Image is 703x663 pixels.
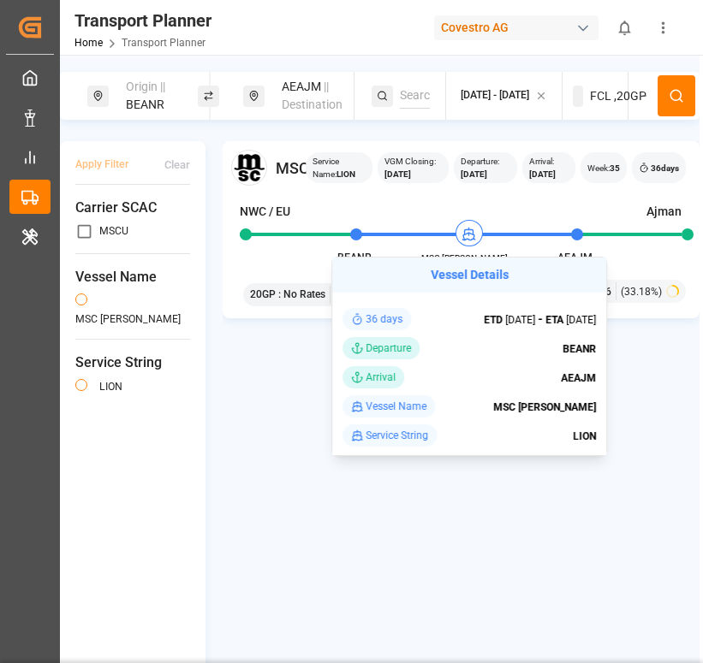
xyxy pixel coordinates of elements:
[605,9,644,47] button: show 0 new notifications
[250,287,276,302] span: 20GP
[337,169,355,179] b: LION
[164,157,190,174] div: Clear
[434,11,605,44] button: Covestro AG
[99,382,122,392] label: LION
[484,314,503,326] b: ETD
[561,372,596,384] b: AEAJM
[276,157,319,180] span: MSCU
[332,258,606,293] h4: Vessel Details
[646,203,682,221] h4: Ajman
[538,312,543,326] b: -
[75,267,190,287] span: Vessel Name
[384,169,411,179] b: [DATE]
[126,80,165,93] span: Origin ||
[529,169,556,179] b: [DATE]
[644,9,682,47] button: show more
[545,314,596,326] span: [DATE]
[493,401,596,413] b: MSC [PERSON_NAME]
[418,252,512,264] span: MSC [PERSON_NAME]
[231,150,267,186] img: Carrier
[366,370,396,385] span: Arrival
[614,87,646,105] span: ,20GP
[116,71,198,121] div: BEANR
[278,287,325,302] span: : No Rates
[271,71,354,121] div: AEAJM
[610,163,620,173] b: 35
[384,155,443,181] span: VGM Closing:
[651,163,679,173] b: 36 days
[573,430,596,442] b: LION
[434,15,599,40] div: Covestro AG
[461,155,510,181] span: Departure:
[75,352,190,373] span: Service String
[545,314,563,326] b: ETA
[75,314,181,324] label: MSC [PERSON_NAME]
[587,162,620,175] span: Week:
[240,203,290,221] h4: NWC / EU
[557,252,593,263] span: AEAJM
[366,399,426,414] span: Vessel Name
[366,428,428,443] span: Service String
[337,252,372,263] span: BEANR
[366,311,402,327] span: 36 days
[461,169,487,179] b: [DATE]
[74,37,103,49] a: Home
[461,88,529,104] div: [DATE] - [DATE]
[590,87,611,105] span: FCL
[313,155,366,181] span: Service Name:
[484,314,535,326] span: [DATE]
[456,80,551,113] button: [DATE] - [DATE]
[366,340,411,356] span: Departure
[74,8,211,33] div: Transport Planner
[563,343,596,355] b: BEANR
[529,155,569,181] span: Arrival:
[99,226,128,236] label: MSCU
[75,198,190,218] span: Carrier SCAC
[400,83,429,109] input: Search Service String
[621,284,662,299] span: (33.18%)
